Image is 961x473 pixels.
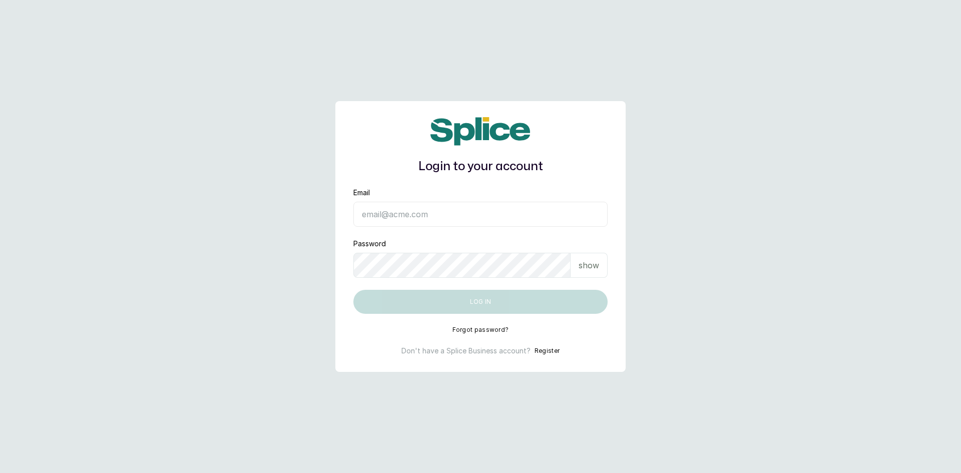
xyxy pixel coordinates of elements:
h1: Login to your account [353,158,608,176]
p: show [579,259,599,271]
button: Log in [353,290,608,314]
p: Don't have a Splice Business account? [401,346,531,356]
button: Register [535,346,560,356]
button: Forgot password? [452,326,509,334]
label: Password [353,239,386,249]
input: email@acme.com [353,202,608,227]
label: Email [353,188,370,198]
